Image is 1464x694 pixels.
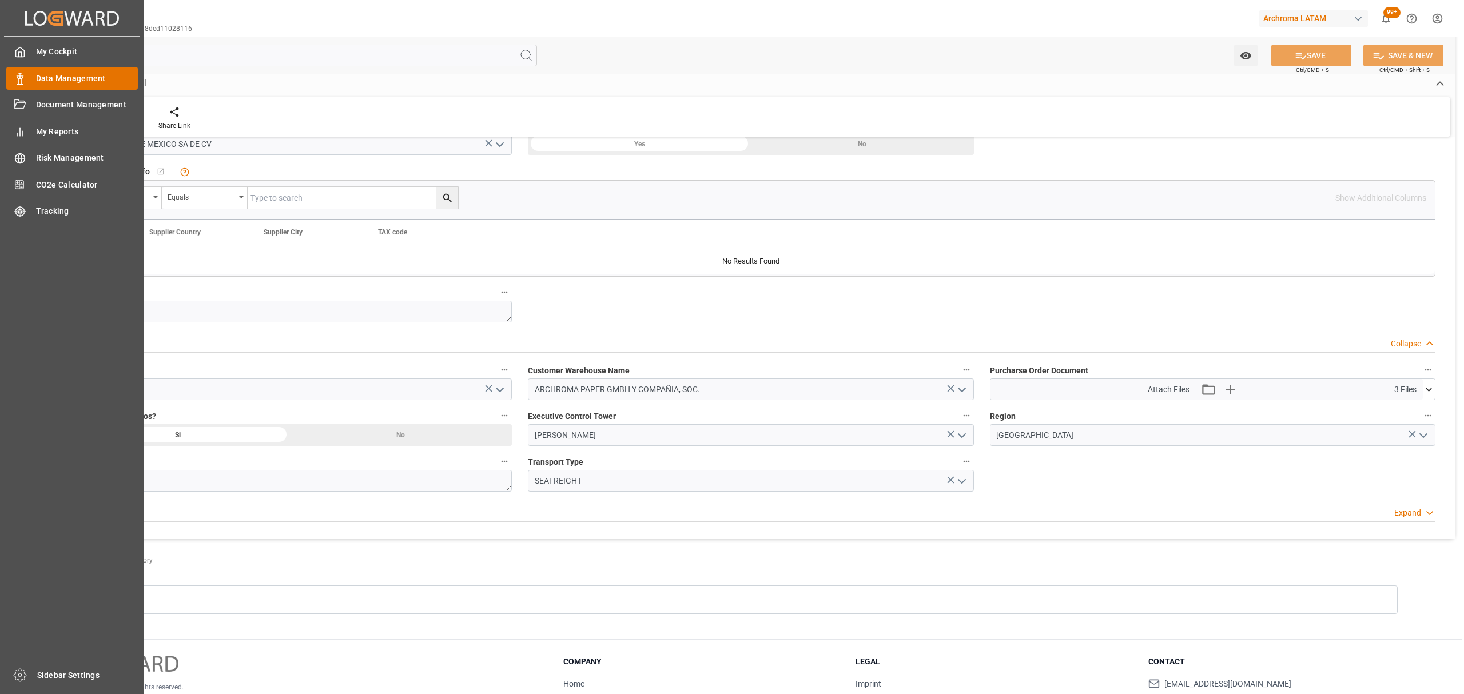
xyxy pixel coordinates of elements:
[53,45,537,66] input: Search Fields
[497,362,512,377] button: Regimen
[1399,6,1425,31] button: Help Center
[66,424,289,446] div: Si
[952,472,969,490] button: open menu
[1421,362,1435,377] button: Purcharse Order Document
[158,121,190,131] div: Share Link
[378,228,407,236] span: TAX code
[1296,66,1329,74] span: Ctrl/CMD + S
[6,200,138,222] a: Tracking
[952,381,969,398] button: open menu
[528,410,616,422] span: Executive Control Tower
[856,679,881,688] a: Imprint
[289,424,512,446] div: No
[1363,45,1443,66] button: SAVE & NEW
[959,362,974,377] button: Customer Warehouse Name
[1234,45,1258,66] button: open menu
[6,67,138,89] a: Data Management
[1259,10,1368,27] div: Archroma LATAM
[1383,7,1401,18] span: 99+
[528,365,630,377] span: Customer Warehouse Name
[6,147,138,169] a: Risk Management
[6,173,138,196] a: CO2e Calculator
[36,73,138,85] span: Data Management
[1148,656,1426,668] h3: Contact
[1379,66,1430,74] span: Ctrl/CMD + Shift + S
[491,381,508,398] button: open menu
[1373,6,1399,31] button: show 100 new notifications
[6,120,138,142] a: My Reports
[528,456,583,468] span: Transport Type
[168,189,235,202] div: Equals
[751,133,974,155] div: No
[1394,507,1421,519] div: Expand
[436,187,458,209] button: search button
[1391,338,1421,350] div: Collapse
[36,126,138,138] span: My Reports
[959,454,974,469] button: Transport Type
[528,378,973,400] input: enter warehouse
[149,228,201,236] span: Supplier Country
[36,205,138,217] span: Tracking
[6,41,138,63] a: My Cockpit
[528,133,751,155] div: Yes
[952,426,969,444] button: open menu
[66,470,512,492] textarea: TEXTIL
[497,454,512,469] button: Business Unit
[6,94,138,116] a: Document Management
[1148,384,1189,396] span: Attach Files
[36,179,138,191] span: CO2e Calculator
[36,152,138,164] span: Risk Management
[248,187,458,209] input: Type to search
[1394,384,1417,396] span: 3 Files
[36,46,138,58] span: My Cockpit
[990,365,1088,377] span: Purcharse Order Document
[959,408,974,423] button: Executive Control Tower
[264,228,303,236] span: Supplier City
[563,679,584,688] a: Home
[497,285,512,300] button: City
[66,133,512,155] input: enter supplier
[491,135,508,153] button: open menu
[1421,408,1435,423] button: Region
[75,682,535,692] p: © 2025 Logward. All rights reserved.
[162,187,248,209] button: open menu
[856,656,1133,668] h3: Legal
[497,408,512,423] button: Documentos completos?
[1164,678,1291,690] span: [EMAIL_ADDRESS][DOMAIN_NAME]
[990,410,1016,422] span: Region
[563,656,841,668] h3: Company
[1271,45,1351,66] button: SAVE
[37,669,140,681] span: Sidebar Settings
[1414,426,1431,444] button: open menu
[1259,7,1373,29] button: Archroma LATAM
[36,99,138,111] span: Document Management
